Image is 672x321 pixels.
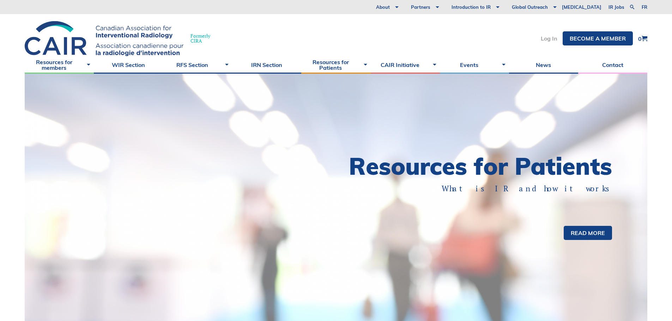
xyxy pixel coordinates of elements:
a: FormerlyCIRA [25,21,217,56]
a: IRN Section [232,56,301,74]
h1: Resources for Patients [336,154,612,178]
a: 0 [638,36,647,42]
a: Resources for Patients [301,56,370,74]
a: Resources for members [25,56,94,74]
a: fr [642,5,647,10]
span: Formerly CIRA [190,33,210,43]
p: What is IR and how it works [361,183,612,194]
img: CIRA [25,21,183,56]
a: Events [440,56,509,74]
a: CAIR Initiative [371,56,440,74]
a: Log In [541,36,557,41]
a: Read more [564,226,612,240]
a: WIR Section [94,56,163,74]
a: RFS Section [163,56,232,74]
a: Contact [578,56,647,74]
a: Become a member [563,31,633,45]
a: News [509,56,578,74]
